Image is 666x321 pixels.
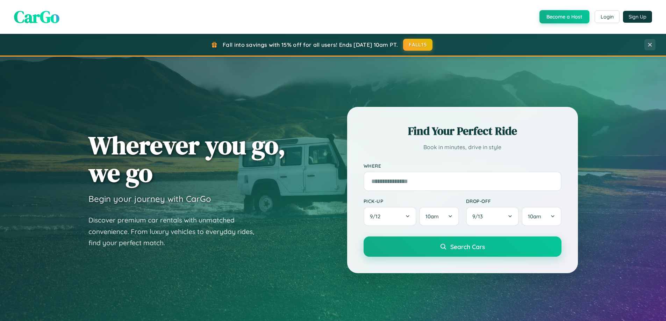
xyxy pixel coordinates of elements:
[466,198,561,204] label: Drop-off
[223,41,398,48] span: Fall into savings with 15% off for all users! Ends [DATE] 10am PT.
[14,5,59,28] span: CarGo
[595,10,620,23] button: Login
[88,131,286,187] h1: Wherever you go, we go
[364,198,459,204] label: Pick-up
[466,207,519,226] button: 9/13
[364,163,561,169] label: Where
[364,236,561,257] button: Search Cars
[364,142,561,152] p: Book in minutes, drive in style
[370,213,384,220] span: 9 / 12
[364,207,417,226] button: 9/12
[419,207,459,226] button: 10am
[425,213,439,220] span: 10am
[403,39,432,51] button: FALL15
[472,213,486,220] span: 9 / 13
[539,10,589,23] button: Become a Host
[450,243,485,250] span: Search Cars
[364,123,561,139] h2: Find Your Perfect Ride
[528,213,541,220] span: 10am
[623,11,652,23] button: Sign Up
[88,194,211,204] h3: Begin your journey with CarGo
[88,214,263,249] p: Discover premium car rentals with unmatched convenience. From luxury vehicles to everyday rides, ...
[522,207,561,226] button: 10am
